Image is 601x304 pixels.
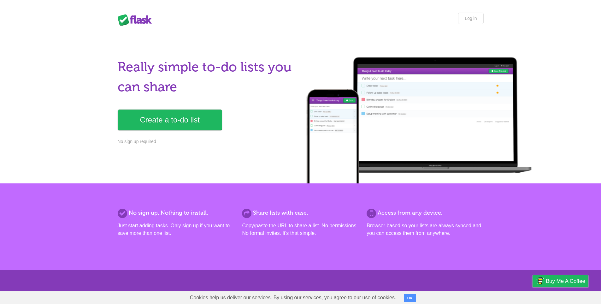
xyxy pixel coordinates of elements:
h2: Access from any device. [367,209,483,217]
span: Buy me a coffee [546,276,585,287]
a: Buy me a coffee [533,275,588,287]
button: OK [404,294,416,302]
span: Cookies help us deliver our services. By using our services, you agree to our use of cookies. [184,291,403,304]
a: Create a to-do list [118,110,222,130]
a: Log in [458,13,483,24]
p: Browser based so your lists are always synced and you can access them from anywhere. [367,222,483,237]
div: Flask Lists [118,14,156,26]
p: Just start adding tasks. Only sign up if you want to save more than one list. [118,222,234,237]
img: Buy me a coffee [536,276,544,286]
h2: Share lists with ease. [242,209,359,217]
p: Copy/paste the URL to share a list. No permissions. No formal invites. It's that simple. [242,222,359,237]
h2: No sign up. Nothing to install. [118,209,234,217]
h1: Really simple to-do lists you can share [118,57,297,97]
p: No sign up required [118,138,297,145]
